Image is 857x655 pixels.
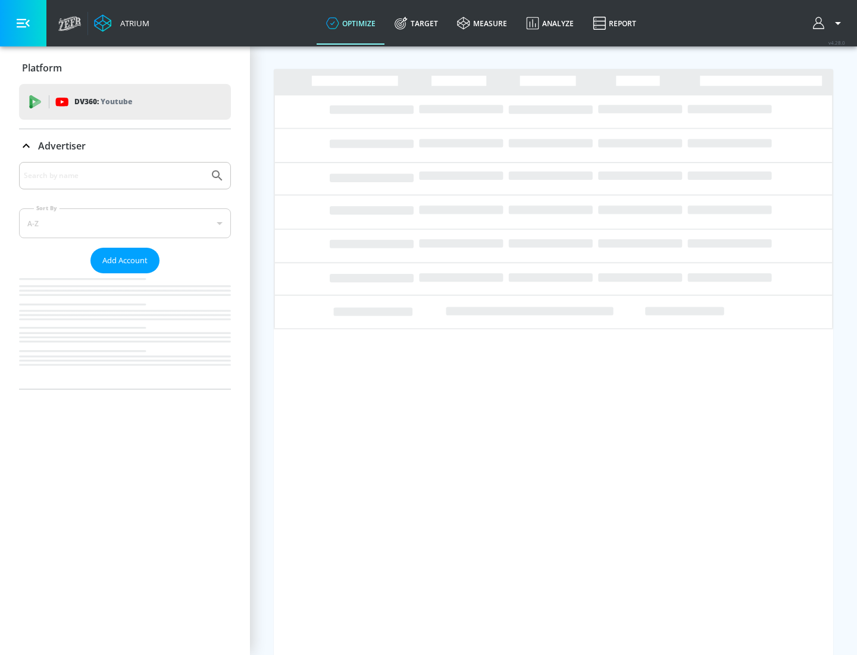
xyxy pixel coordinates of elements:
a: Atrium [94,14,149,32]
nav: list of Advertiser [19,273,231,389]
a: Report [583,2,646,45]
label: Sort By [34,204,60,212]
div: Advertiser [19,162,231,389]
p: Advertiser [38,139,86,152]
a: measure [448,2,517,45]
div: A-Z [19,208,231,238]
a: Target [385,2,448,45]
button: Add Account [90,248,159,273]
div: Platform [19,51,231,85]
div: Advertiser [19,129,231,163]
p: DV360: [74,95,132,108]
span: v 4.28.0 [828,39,845,46]
input: Search by name [24,168,204,183]
div: Atrium [115,18,149,29]
a: Analyze [517,2,583,45]
a: optimize [317,2,385,45]
div: DV360: Youtube [19,84,231,120]
p: Youtube [101,95,132,108]
p: Platform [22,61,62,74]
span: Add Account [102,254,148,267]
